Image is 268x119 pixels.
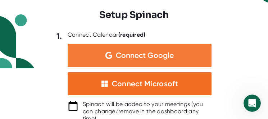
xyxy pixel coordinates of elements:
div: Connect Microsoft [112,79,178,88]
img: microsoft-white-squares.05348b22b8389b597c576c3b9d3cf43b.svg [101,80,108,87]
b: 1. [56,31,62,41]
h3: Setup Spinach [99,9,169,20]
iframe: Intercom live chat [244,95,261,112]
b: (required) [118,31,146,38]
div: Connect Calendar [68,31,146,38]
span: Connect Google [116,52,174,59]
img: Aehbyd4JwY73AAAAAElFTkSuQmCC [105,52,112,59]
